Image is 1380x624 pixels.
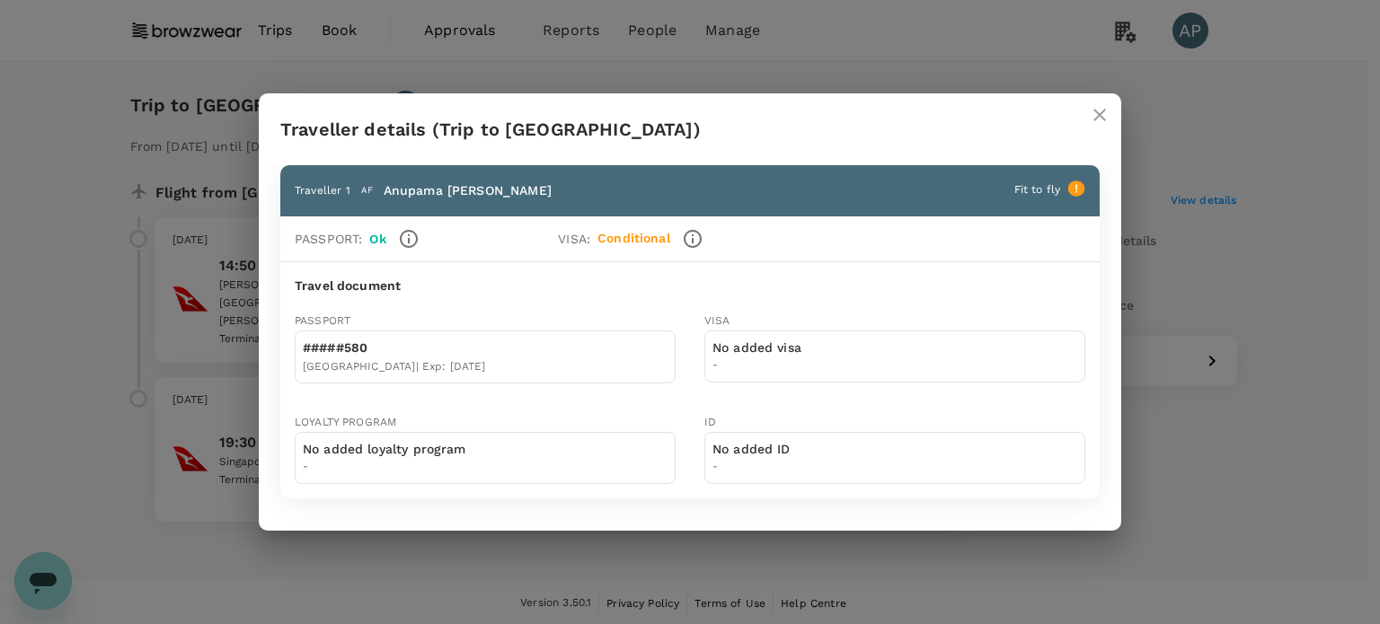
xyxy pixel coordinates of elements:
button: close [1078,93,1121,136]
p: VISA : [558,230,590,248]
div: #####580 [303,338,486,358]
p: Conditional [597,229,670,248]
p: No added visa [712,338,801,356]
h2: Traveller details (Trip to [GEOGRAPHIC_DATA]) [259,93,1121,165]
p: AF [361,184,373,197]
span: Fit to fly [1014,183,1061,196]
span: - [303,458,466,476]
p: Passport : [295,230,362,248]
p: Anupama [PERSON_NAME] [384,181,552,199]
span: ID [704,416,716,428]
p: No added ID [712,440,791,458]
span: - [712,356,801,374]
span: LOYALTY PROGRAM [295,416,396,428]
span: Traveller 1 [295,184,350,197]
span: - [712,458,791,476]
span: VISA [704,314,730,327]
span: PASSPORT [295,314,350,327]
p: Ok [369,230,385,248]
p: No added loyalty program [303,440,466,458]
div: [GEOGRAPHIC_DATA] | Exp: [DATE] [303,358,486,376]
h6: Travel document [295,277,1085,296]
